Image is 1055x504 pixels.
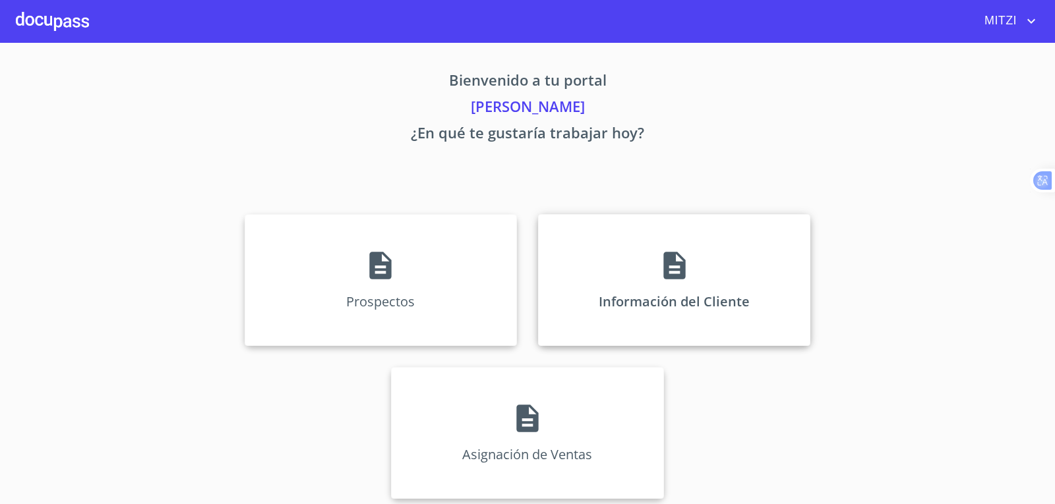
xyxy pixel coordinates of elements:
button: account of current user [975,11,1039,32]
p: [PERSON_NAME] [121,96,934,122]
span: MITZI [975,11,1023,32]
p: ¿En qué te gustaría trabajar hoy? [121,122,934,148]
p: Asignación de Ventas [462,445,592,463]
p: Información del Cliente [599,293,750,310]
p: Prospectos [346,293,415,310]
p: Bienvenido a tu portal [121,69,934,96]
